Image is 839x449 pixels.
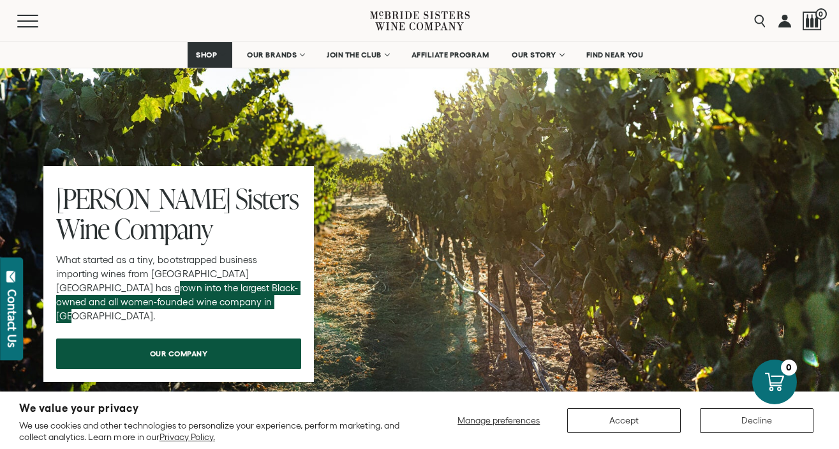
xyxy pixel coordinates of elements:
a: our company [56,339,301,369]
button: Mobile Menu Trigger [17,15,63,27]
button: Decline [700,408,813,433]
p: What started as a tiny, bootstrapped business importing wines from [GEOGRAPHIC_DATA] [GEOGRAPHIC_... [56,253,301,323]
span: Wine [56,209,109,247]
button: Accept [567,408,681,433]
span: Manage preferences [457,415,540,425]
span: AFFILIATE PROGRAM [412,50,489,59]
a: AFFILIATE PROGRAM [403,42,498,68]
span: FIND NEAR YOU [586,50,644,59]
span: 0 [815,8,827,20]
a: JOIN THE CLUB [318,42,397,68]
p: We use cookies and other technologies to personalize your experience, perform marketing, and coll... [19,420,410,443]
span: Sisters [235,179,299,217]
span: [PERSON_NAME] [56,179,230,217]
a: FIND NEAR YOU [578,42,652,68]
span: JOIN THE CLUB [327,50,382,59]
button: Manage preferences [450,408,548,433]
a: OUR BRANDS [239,42,312,68]
a: OUR STORY [503,42,572,68]
span: OUR STORY [512,50,556,59]
div: 0 [781,360,797,376]
a: SHOP [188,42,232,68]
span: SHOP [196,50,218,59]
span: OUR BRANDS [247,50,297,59]
div: Contact Us [6,289,19,347]
a: Privacy Policy. [160,432,215,442]
span: Company [114,209,212,247]
h2: We value your privacy [19,403,410,414]
span: our company [128,341,230,366]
